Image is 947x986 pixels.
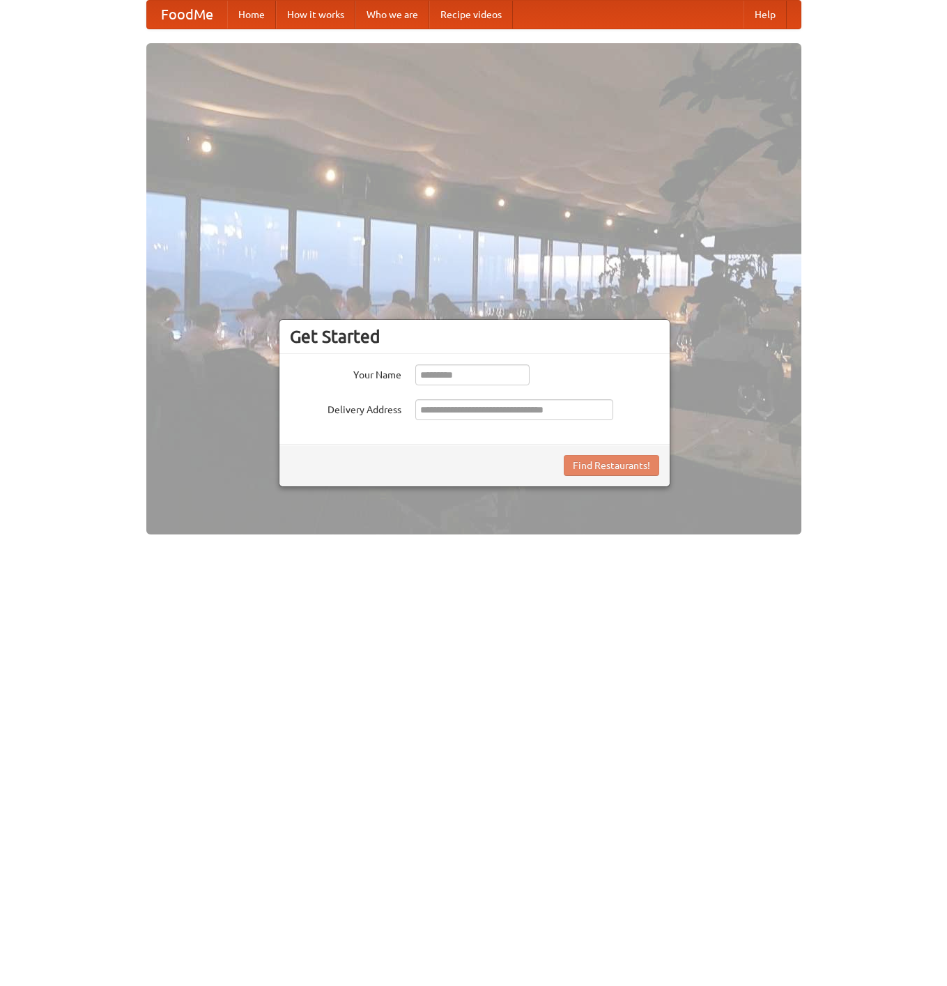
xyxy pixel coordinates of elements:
[290,364,401,382] label: Your Name
[564,455,659,476] button: Find Restaurants!
[290,326,659,347] h3: Get Started
[227,1,276,29] a: Home
[147,1,227,29] a: FoodMe
[290,399,401,417] label: Delivery Address
[355,1,429,29] a: Who we are
[429,1,513,29] a: Recipe videos
[744,1,787,29] a: Help
[276,1,355,29] a: How it works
